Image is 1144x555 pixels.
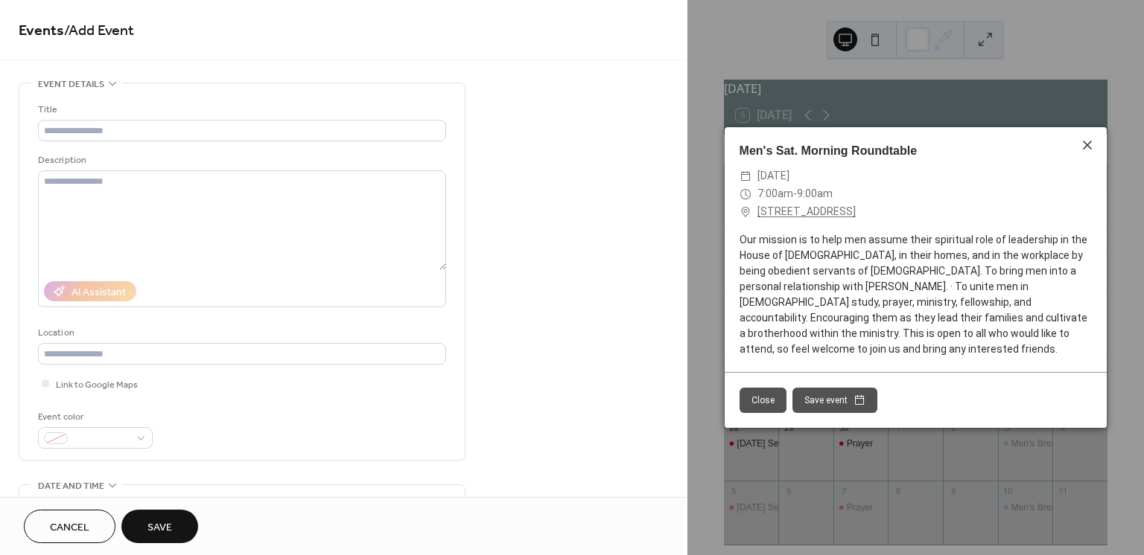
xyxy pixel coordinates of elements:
[56,377,138,393] span: Link to Google Maps
[147,520,172,536] span: Save
[38,153,443,168] div: Description
[38,409,150,425] div: Event color
[24,510,115,543] button: Cancel
[757,203,856,221] a: [STREET_ADDRESS]
[740,167,751,185] div: ​
[121,510,198,543] button: Save
[797,187,833,199] span: 9:00am
[64,16,134,45] span: / Add Event
[740,203,751,221] div: ​
[757,167,789,185] span: [DATE]
[792,388,877,413] button: Save event
[38,478,104,494] span: Date and time
[725,232,1107,357] div: Our mission is to help men assume their spiritual role of leadership in the House of [DEMOGRAPHIC...
[740,388,786,413] button: Close
[38,102,443,118] div: Title
[50,520,89,536] span: Cancel
[740,185,751,203] div: ​
[793,187,797,199] span: -
[19,16,64,45] a: Events
[725,142,1107,160] div: Men's Sat. Morning Roundtable
[757,187,793,199] span: 7:00am
[38,325,443,341] div: Location
[38,77,104,92] span: Event details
